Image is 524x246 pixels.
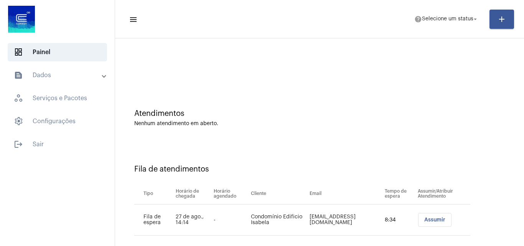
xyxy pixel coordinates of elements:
[410,12,483,27] button: Selecione um status
[14,48,23,57] span: sidenav icon
[308,205,383,236] td: [EMAIL_ADDRESS][DOMAIN_NAME]
[129,15,137,24] mat-icon: sidenav icon
[418,213,470,227] mat-chip-list: selection
[8,89,107,107] span: Serviços e Pacotes
[14,71,23,80] mat-icon: sidenav icon
[134,109,505,118] div: Atendimentos
[174,183,212,205] th: Horário de chegada
[422,17,473,22] span: Selecione um status
[134,165,505,173] div: Fila de atendimentos
[8,112,107,130] span: Configurações
[174,205,212,236] td: 27 de ago., 14:14
[212,205,249,236] td: -
[8,43,107,61] span: Painel
[5,66,115,84] mat-expansion-panel-header: sidenav iconDados
[418,213,451,227] button: Assumir
[14,71,102,80] mat-panel-title: Dados
[308,183,383,205] th: Email
[416,183,470,205] th: Assumir/Atribuir Atendimento
[134,183,174,205] th: Tipo
[134,205,174,236] td: Fila de espera
[134,121,505,127] div: Nenhum atendimento em aberto.
[14,117,23,126] span: sidenav icon
[14,140,23,149] mat-icon: sidenav icon
[424,217,445,223] span: Assumir
[212,183,249,205] th: Horário agendado
[249,205,308,236] td: Condomínio Edificio Isabela
[6,4,37,35] img: d4669ae0-8c07-2337-4f67-34b0df7f5ae4.jpeg
[14,94,23,103] span: sidenav icon
[8,135,107,154] span: Sair
[472,16,479,23] mat-icon: arrow_drop_down
[383,183,416,205] th: Tempo de espera
[414,15,422,23] mat-icon: help
[249,183,308,205] th: Cliente
[497,15,506,24] mat-icon: add
[383,205,416,236] td: 8:34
